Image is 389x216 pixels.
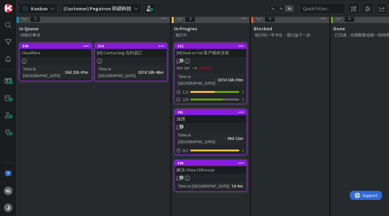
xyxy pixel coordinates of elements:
[95,43,167,57] div: 314[M] Contracting 合約簽訂
[19,43,92,81] a: 599CloudflareTime in [GEOGRAPHIC_DATA]:18d 21h 47m
[175,43,246,49] div: 312
[4,4,12,12] img: Visit kanbanzone.com
[22,66,62,79] div: Time in [GEOGRAPHIC_DATA]
[177,132,225,145] div: Time in [GEOGRAPHIC_DATA]
[175,160,246,174] div: 598解決 China CDN Issue
[177,73,215,86] div: Time in [GEOGRAPHIC_DATA]
[20,49,91,57] div: Cloudflare
[254,25,272,32] span: Blocked
[216,76,245,83] div: 157d 16h 39m
[285,5,293,12] span: 3x
[185,15,195,22] span: 3
[180,125,184,129] span: 5
[4,204,12,212] div: J
[20,33,166,38] p: 待執行事項
[277,5,285,12] span: 2x
[19,25,39,32] span: In Queue
[98,44,167,48] div: 314
[95,49,167,57] div: [M] Contracting 合約簽訂
[229,183,230,189] span: :
[62,69,63,76] span: :
[175,88,246,96] div: 1/2
[175,43,246,57] div: 312[M] Deal or Fail 客戶最終決策
[269,5,277,12] span: 1x
[174,43,247,104] a: 312[M] Deal or Fail 客戶最終決策Not Set[DATE]Time in [GEOGRAPHIC_DATA]:157d 16h 39m1/22/3
[177,65,190,71] i: Not Set
[177,183,229,189] div: Time in [GEOGRAPHIC_DATA]
[255,33,325,38] p: 執行到一半卡住，需討論下一步
[230,183,244,189] div: 7d 9m
[180,176,184,180] span: 2
[136,69,165,76] div: 157d 18h 48m
[175,147,246,154] div: 0/1
[64,5,131,12] b: [Customer] Pegatron 和碩科技
[4,187,12,195] div: HL
[177,44,246,48] div: 312
[175,49,246,57] div: [M] Deal or Fail 客戶最終決策
[95,43,167,49] div: 314
[344,15,355,22] span: 0
[177,110,246,114] div: 481
[199,65,211,71] span: [DATE]
[175,166,246,174] div: 解決 China CDN Issue
[13,1,28,8] span: Support
[174,25,197,32] span: In Progres
[174,160,247,192] a: 598解決 China CDN IssueTime in [GEOGRAPHIC_DATA]:7d 9m
[175,110,246,123] div: 481議價
[20,43,91,57] div: 599Cloudflare
[226,135,245,142] div: 98d 12m
[183,96,188,103] span: 2/3
[175,33,246,38] p: 進行中
[175,110,246,115] div: 481
[63,69,90,76] div: 18d 21h 47m
[175,160,246,166] div: 598
[97,66,136,79] div: Time in [GEOGRAPHIC_DATA]
[174,109,247,155] a: 481議價Time in [GEOGRAPHIC_DATA]:98d 12m0/1
[215,76,216,83] span: :
[136,69,136,76] span: :
[175,115,246,123] div: 議價
[183,147,188,154] span: 0 / 1
[180,59,184,62] span: 5
[31,5,48,12] span: Kanban
[300,3,345,14] input: Quick Filter...
[30,15,40,22] span: 2
[95,43,167,81] a: 314[M] Contracting 合約簽訂Time in [GEOGRAPHIC_DATA]:157d 18h 48m
[20,43,91,49] div: 599
[265,15,275,22] span: 0
[333,25,345,32] span: Done
[22,44,91,48] div: 599
[177,161,246,165] div: 598
[183,89,188,95] span: 1 / 2
[225,135,226,142] span: :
